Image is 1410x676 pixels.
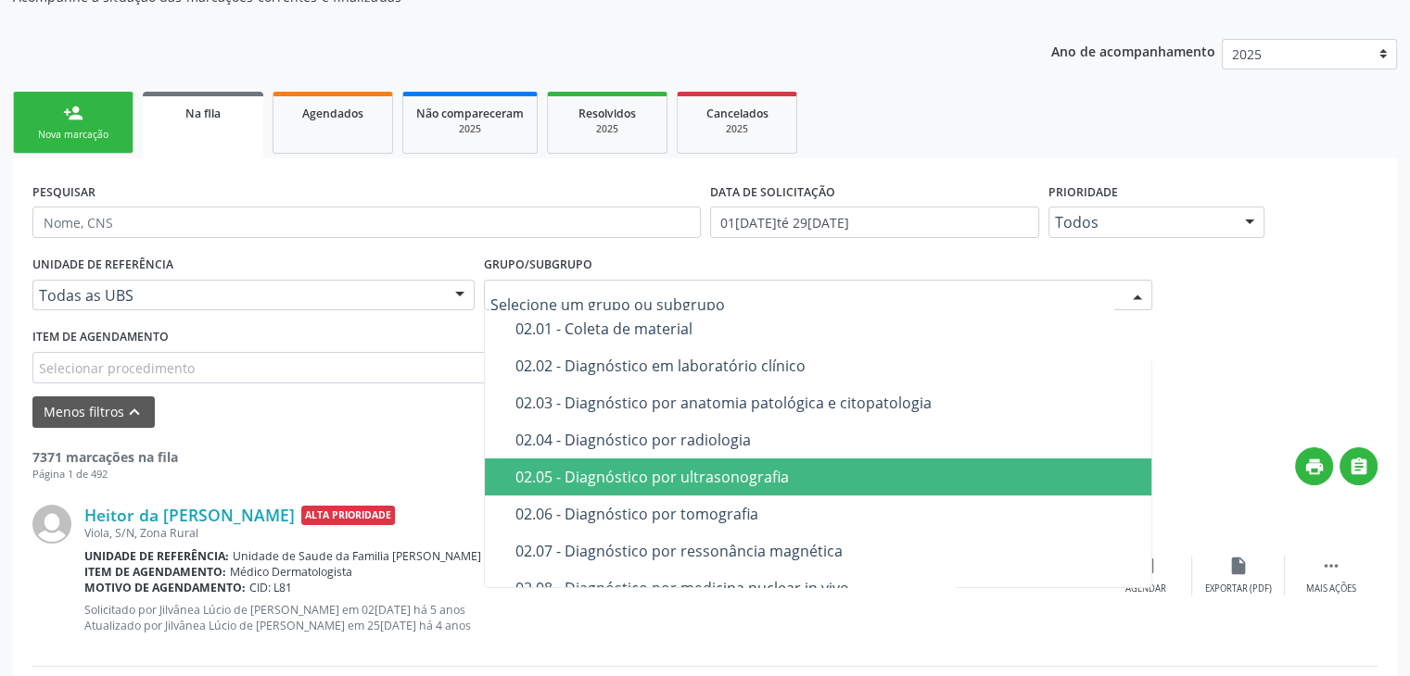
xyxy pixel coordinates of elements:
[39,286,437,305] span: Todas as UBS
[32,178,95,207] label: PESQUISAR
[515,469,1142,484] div: 02.05 - Diagnóstico por ultrasonografia
[32,251,173,280] label: UNIDADE DE REFERÊNCIA
[84,602,1099,633] p: Solicitado por Jilvânea Lúcio de [PERSON_NAME] em 02[DATE] há 5 anos Atualizado por Jilvânea Lúci...
[515,507,1142,521] div: 02.06 - Diagnóstico por tomografia
[484,251,592,280] label: Grupo/Subgrupo
[578,106,636,121] span: Resolvidos
[1295,447,1333,485] button: print
[32,448,178,466] strong: 7371 marcações na fila
[84,548,229,564] b: Unidade de referência:
[32,467,178,482] div: Página 1 de 492
[515,432,1142,447] div: 02.04 - Diagnóstico por radiologia
[1051,39,1215,62] p: Ano de acompanhamento
[515,395,1142,410] div: 02.03 - Diagnóstico por anatomia patológica e citopatologia
[1048,178,1118,207] label: Prioridade
[32,323,169,352] label: Item de agendamento
[1055,213,1227,232] span: Todos
[302,106,363,121] span: Agendados
[1306,582,1356,595] div: Mais ações
[1321,556,1341,576] i: 
[27,128,120,142] div: Nova marcação
[515,321,1142,336] div: 02.01 - Coleta de material
[185,106,221,121] span: Na fila
[515,544,1142,558] div: 02.07 - Diagnóstico por ressonância magnética
[1228,556,1249,576] i: insert_drive_file
[230,564,352,580] span: Médico Dermatologista
[515,581,1142,595] div: 02.08 - Diagnóstico por medicina nuclear in vivo
[706,106,769,121] span: Cancelados
[301,506,395,525] span: Alta Prioridade
[416,122,524,136] div: 2025
[515,358,1142,373] div: 02.02 - Diagnóstico em laboratório clínico
[84,580,246,595] b: Motivo de agendamento:
[84,505,295,525] a: Heitor da [PERSON_NAME]
[416,106,524,121] span: Não compareceram
[1125,582,1166,595] div: Agendar
[710,178,835,207] label: DATA DE SOLICITAÇÃO
[561,122,654,136] div: 2025
[84,564,226,580] b: Item de agendamento:
[32,396,155,429] button: Menos filtroskeyboard_arrow_up
[63,103,83,123] div: person_add
[124,402,145,422] i: keyboard_arrow_up
[233,548,481,564] span: Unidade de Saude da Familia [PERSON_NAME]
[1349,457,1369,477] i: 
[39,358,195,378] span: Selecionar procedimento
[84,525,1099,541] div: Viola, S/N, Zona Rural
[1340,447,1378,485] button: 
[1304,457,1325,477] i: print
[1205,582,1272,595] div: Exportar (PDF)
[32,207,701,238] input: Nome, CNS
[490,286,1114,323] input: Selecione um grupo ou subgrupo
[691,122,783,136] div: 2025
[249,580,292,595] span: CID: L81
[710,207,1039,238] input: Selecione um intervalo
[32,505,71,544] img: img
